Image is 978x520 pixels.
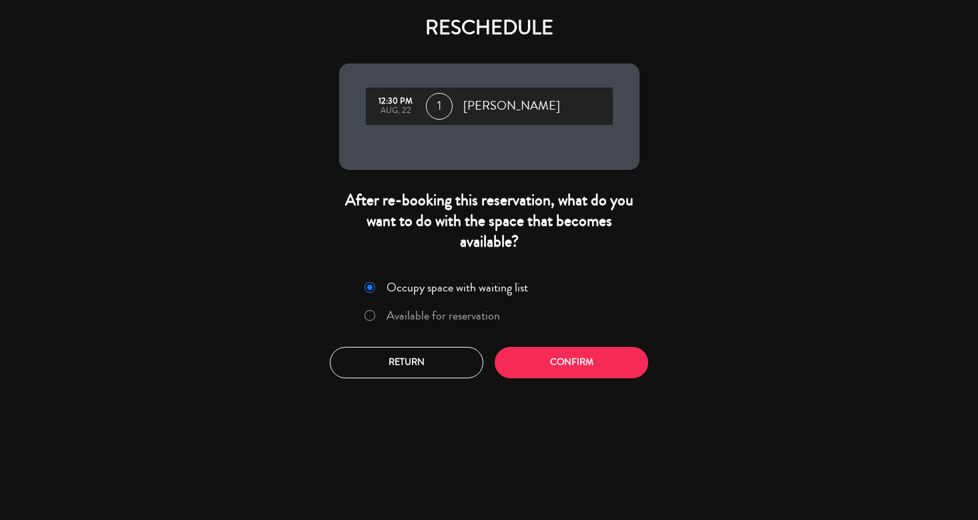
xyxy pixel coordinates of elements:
[339,190,640,253] div: After re-booking this reservation, what do you want to do with the space that becomes available?
[387,309,500,321] label: Available for reservation
[463,96,560,116] span: [PERSON_NAME]
[330,347,483,378] button: Return
[426,93,453,120] span: 1
[373,97,419,106] div: 12:30 PM
[373,106,419,116] div: Aug, 22
[387,281,528,293] label: Occupy space with waiting list
[495,347,648,378] button: Confirm
[339,16,640,40] h4: RESCHEDULE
